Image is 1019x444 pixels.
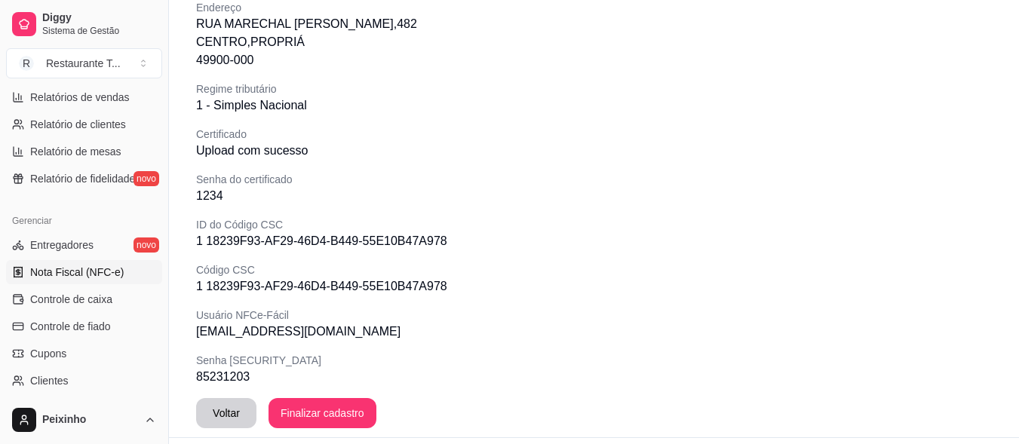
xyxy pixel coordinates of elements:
p: Código CSC [196,262,775,277]
a: Relatórios de vendas [6,85,162,109]
a: Relatório de fidelidadenovo [6,167,162,191]
span: Relatório de mesas [30,144,121,159]
span: Nota Fiscal (NFC-e) [30,265,124,280]
p: Regime tributário [196,81,775,96]
p: ID do Código CSC [196,217,775,232]
a: Cupons [6,341,162,366]
span: Relatórios de vendas [30,90,130,105]
p: 49900-000 [196,51,775,69]
p: Upload com sucesso [196,142,775,160]
p: 1 - Simples Nacional [196,96,775,115]
button: Peixinho [6,402,162,438]
span: R [19,56,34,71]
a: Controle de fiado [6,314,162,338]
p: 1 18239F93-AF29-46D4-B449-55E10B47A978 [196,277,775,295]
p: 1 18239F93-AF29-46D4-B449-55E10B47A978 [196,232,775,250]
a: Relatório de clientes [6,112,162,136]
p: 1234 [196,187,775,205]
span: Sistema de Gestão [42,25,156,37]
span: Relatório de fidelidade [30,171,135,186]
a: Relatório de mesas [6,139,162,164]
p: Usuário NFCe-Fácil [196,308,775,323]
a: Controle de caixa [6,287,162,311]
div: Gerenciar [6,209,162,233]
p: [EMAIL_ADDRESS][DOMAIN_NAME] [196,323,775,341]
p: Senha [SECURITY_DATA] [196,353,775,368]
p: RUA MARECHAL [PERSON_NAME] , 482 [196,15,775,33]
p: 85231203 [196,368,775,386]
a: Nota Fiscal (NFC-e) [6,260,162,284]
button: Finalizar cadastro [269,398,376,428]
a: Entregadoresnovo [6,233,162,257]
span: Controle de caixa [30,292,112,307]
span: Controle de fiado [30,319,111,334]
p: Senha do certificado [196,172,775,187]
span: Diggy [42,11,156,25]
div: Restaurante T ... [46,56,121,71]
button: Voltar [196,398,256,428]
span: Clientes [30,373,69,388]
p: CENTRO , PROPRIÁ [196,33,775,51]
span: Cupons [30,346,66,361]
span: Relatório de clientes [30,117,126,132]
a: Clientes [6,369,162,393]
span: Entregadores [30,237,94,253]
span: Peixinho [42,413,138,427]
a: DiggySistema de Gestão [6,6,162,42]
button: Select a team [6,48,162,78]
p: Certificado [196,127,775,142]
